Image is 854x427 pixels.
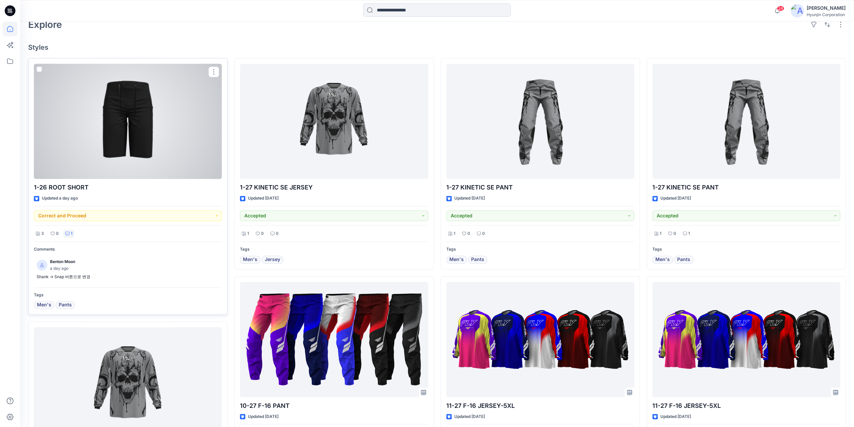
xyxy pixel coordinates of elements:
[777,6,784,11] span: 24
[454,195,485,202] p: Updated [DATE]
[652,401,840,411] p: 11-27 F-16 JERSEY-5XL
[467,230,470,237] p: 0
[37,301,51,309] span: Men's
[446,64,634,179] a: 1-27 KINETIC SE PANT
[34,183,222,192] p: 1-26 ROOT SHORT
[471,256,484,264] span: Pants
[240,401,428,411] p: 10-27 F-16 PANT
[807,4,846,12] div: [PERSON_NAME]
[660,413,691,420] p: Updated [DATE]
[807,12,846,17] div: Hyunjin Corporation
[50,265,75,272] p: a day ago
[34,246,222,253] p: Comments
[276,230,279,237] p: 0
[240,183,428,192] p: 1-27 KINETIC SE JERSEY
[454,413,485,420] p: Updated [DATE]
[652,282,840,397] a: 11-27 F-16 JERSEY-5XL
[240,282,428,397] a: 10-27 F-16 PANT
[446,183,634,192] p: 1-27 KINETIC SE PANT
[660,195,691,202] p: Updated [DATE]
[688,230,690,237] p: 1
[42,195,78,202] p: Updated a day ago
[41,230,44,237] p: 3
[482,230,485,237] p: 0
[34,64,222,179] a: 1-26 ROOT SHORT
[34,292,222,299] p: Tags
[56,230,59,237] p: 0
[261,230,264,237] p: 0
[449,256,464,264] span: Men's
[660,230,661,237] p: 1
[50,258,75,265] p: Benton Moon
[34,256,222,283] a: Benton Moona day agoShank -> Snap 버튼으로 변경
[28,19,62,30] h2: Explore
[446,246,634,253] p: Tags
[71,230,72,237] p: 1
[446,282,634,397] a: 11-27 F-16 JERSEY-5XL
[446,401,634,411] p: 11-27 F-16 JERSEY-5XL
[240,246,428,253] p: Tags
[652,64,840,179] a: 1-27 KINETIC SE PANT
[248,413,279,420] p: Updated [DATE]
[40,263,44,267] svg: avatar
[248,195,279,202] p: Updated [DATE]
[247,230,249,237] p: 1
[59,301,72,309] span: Pants
[677,256,690,264] span: Pants
[243,256,257,264] span: Men's
[37,273,219,281] p: Shank -> Snap 버튼으로 변경
[791,4,804,17] img: avatar
[265,256,280,264] span: Jersey
[454,230,455,237] p: 1
[28,43,846,51] h4: Styles
[673,230,676,237] p: 0
[655,256,670,264] span: Men's
[652,183,840,192] p: 1-27 KINETIC SE PANT
[240,64,428,179] a: 1-27 KINETIC SE JERSEY
[652,246,840,253] p: Tags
